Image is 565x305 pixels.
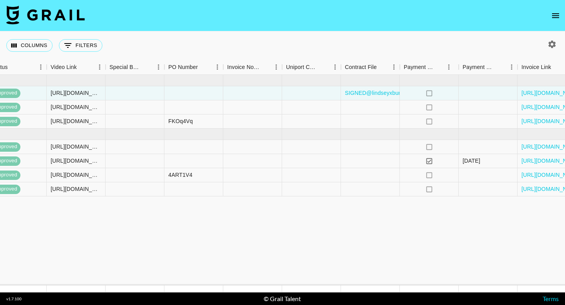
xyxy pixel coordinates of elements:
div: 4ART1V4 [168,171,193,179]
div: https://www.tiktok.com/@strangelylex/video/7548610848751766815 [51,185,101,193]
div: FKOq4Vq [168,117,193,125]
div: Uniport Contact Email [286,60,318,75]
button: Sort [318,62,329,73]
div: Special Booking Type [106,60,164,75]
button: Menu [270,61,282,73]
div: https://www.tiktok.com/@strangelylex/video/7533716447894326558 [51,103,101,111]
div: https://www.tiktok.com/@lindseyburt/video/7545882727875087647?lang=en [51,143,101,151]
div: Invoice Link [521,60,551,75]
button: Sort [495,62,506,73]
div: https://www.instagram.com/p/DObcqw-EUwo/?hl=en-gb [51,171,101,179]
button: Menu [443,61,455,73]
div: Contract File [341,60,400,75]
div: Invoice Notes [227,60,259,75]
button: Sort [551,62,562,73]
div: Payment Sent [404,60,434,75]
button: Sort [377,62,388,73]
button: Show filters [59,39,102,52]
div: 13/09/2025 [463,157,480,165]
div: PO Number [168,60,198,75]
button: Select columns [6,39,53,52]
a: SIGNED@lindseyxburt_x_Bagsmart_REIKI03_25Q3_Campaign_Agreement_-_IG.pdf [345,89,558,97]
button: Sort [77,62,88,73]
div: https://www.tiktok.com/@strangelylex/video/7545920883139808543 [51,157,101,165]
button: Sort [198,62,209,73]
div: https://www.instagram.com/reel/DNQ-iLaRMGh/ [51,89,101,97]
div: https://www.tiktok.com/@strangelylex/video/7545238546085367070 [51,117,101,125]
button: Sort [259,62,270,73]
div: Invoice Notes [223,60,282,75]
img: Grail Talent [6,5,85,24]
button: Menu [388,61,400,73]
div: Uniport Contact Email [282,60,341,75]
div: Video Link [51,60,77,75]
button: Sort [142,62,153,73]
button: Sort [434,62,445,73]
div: © Grail Talent [264,295,301,303]
button: Menu [211,61,223,73]
button: Sort [8,62,19,73]
button: open drawer [548,8,563,24]
a: Terms [543,295,559,302]
button: Menu [94,61,106,73]
button: Menu [35,61,47,73]
div: v 1.7.100 [6,296,22,301]
button: Menu [506,61,518,73]
div: Payment Sent Date [459,60,518,75]
button: Menu [329,61,341,73]
button: Menu [153,61,164,73]
div: Payment Sent [400,60,459,75]
div: Contract File [345,60,377,75]
div: Payment Sent Date [463,60,495,75]
div: Video Link [47,60,106,75]
div: Special Booking Type [109,60,142,75]
div: PO Number [164,60,223,75]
